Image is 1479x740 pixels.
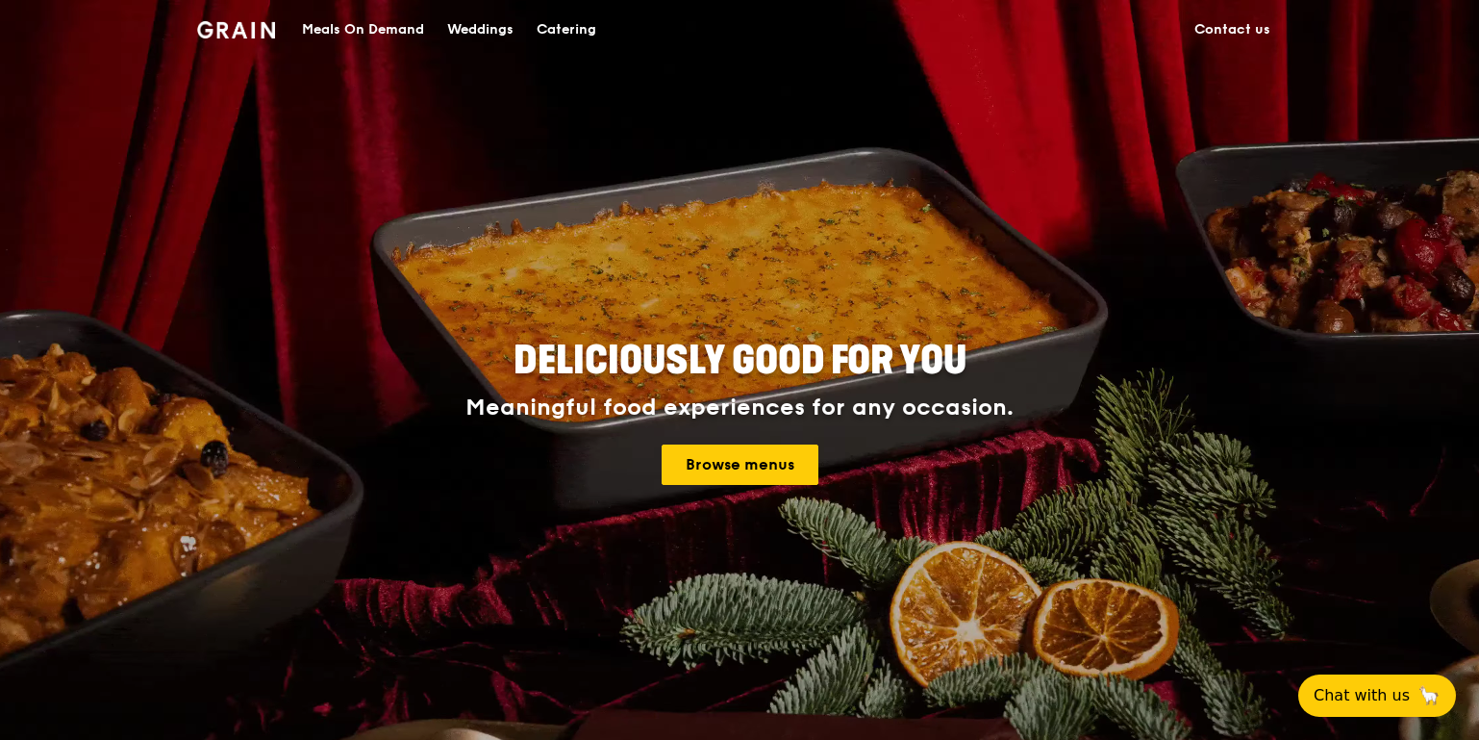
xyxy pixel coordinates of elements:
a: Contact us [1183,1,1282,59]
button: Chat with us🦙 [1298,675,1456,717]
div: Weddings [447,1,514,59]
a: Weddings [436,1,525,59]
a: Catering [525,1,608,59]
span: 🦙 [1417,684,1441,707]
img: Grain [197,21,275,38]
a: Browse menus [662,445,818,485]
div: Catering [537,1,596,59]
span: Chat with us [1314,684,1410,707]
div: Meaningful food experiences for any occasion. [393,395,1086,421]
div: Meals On Demand [302,1,424,59]
span: Deliciously good for you [514,338,966,384]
